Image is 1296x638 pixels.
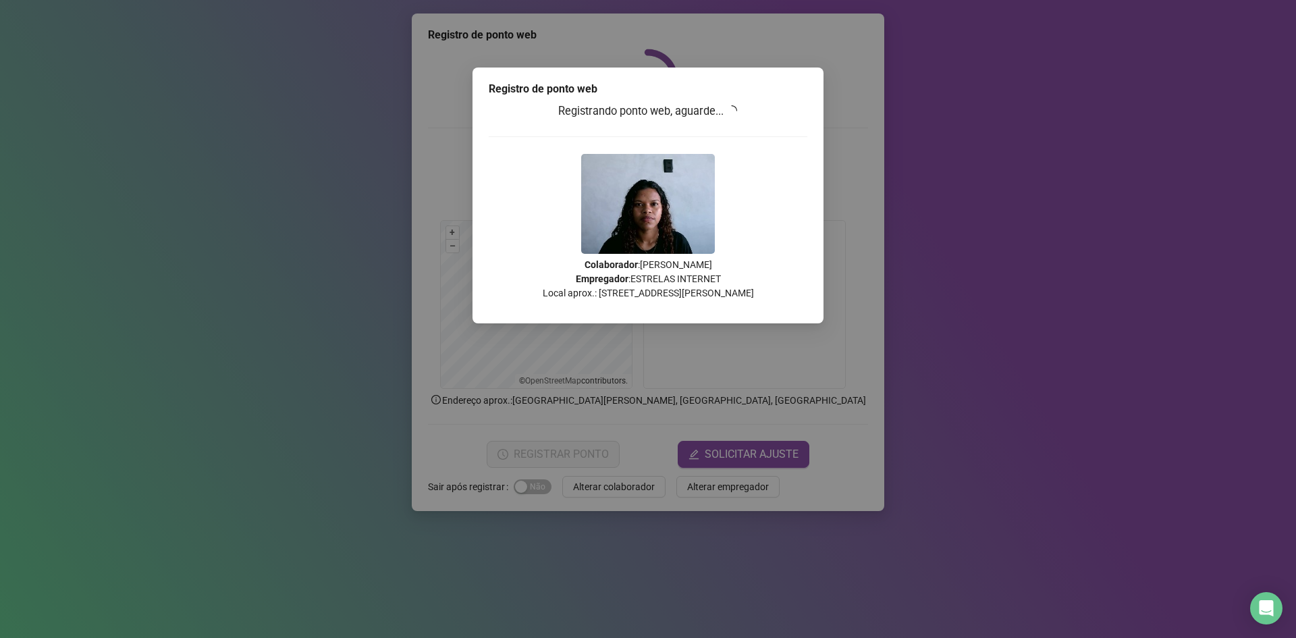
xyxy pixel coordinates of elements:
[724,103,740,118] span: loading
[489,81,807,97] div: Registro de ponto web
[585,259,638,270] strong: Colaborador
[576,273,628,284] strong: Empregador
[489,258,807,300] p: : [PERSON_NAME] : ESTRELAS INTERNET Local aprox.: [STREET_ADDRESS][PERSON_NAME]
[1250,592,1282,624] div: Open Intercom Messenger
[489,103,807,120] h3: Registrando ponto web, aguarde...
[581,154,715,254] img: Z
